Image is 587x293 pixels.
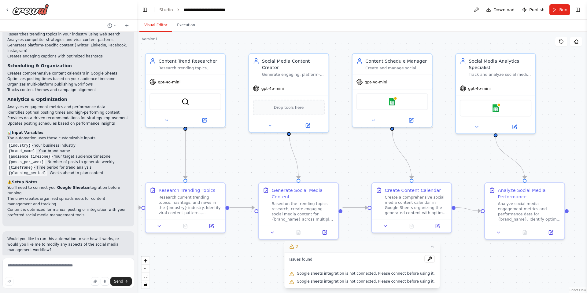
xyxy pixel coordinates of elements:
div: Analyze social media engagement metrics and performance data for {brand_name}. Identify optimal p... [498,201,560,222]
span: Drop tools here [274,104,304,111]
div: Research current trending topics, hashtags, and news in the {industry} industry. Identify viral c... [159,195,221,215]
code: {industry} [7,143,32,148]
g: Edge from c52c001e-8add-4469-abd6-8eb0a3869580 to 8717baec-0388-40aa-b0b5-b8d05dcb3a71 [389,130,415,179]
button: No output available [511,229,538,236]
button: zoom out [142,265,150,273]
strong: Input Variables [12,130,43,135]
div: Create Content Calendar [385,187,441,193]
button: No output available [398,222,425,230]
strong: Google Sheets [57,185,87,190]
button: Run [549,4,570,15]
strong: Scheduling & Organization [7,63,72,68]
li: - Weeks ahead to plan content [7,170,129,176]
button: Open in side panel [540,229,562,236]
span: Download [493,7,515,13]
button: Open in side panel [313,229,336,236]
g: Edge from 64882b0a-9210-434a-9f2d-2eb43a7af334 to bf07816e-aed0-42fe-821b-490afecef4b0 [182,130,189,179]
button: Switch to previous chat [105,22,120,29]
img: Google sheets [388,98,396,105]
li: - Your brand name [7,148,129,154]
span: Google sheets integration is not connected. Please connect before using it. [297,279,435,284]
div: Research trending topics, hashtags, and industry news relevant to {industry} to inform content cr... [159,65,221,71]
img: Logo [12,4,49,15]
button: Improve this prompt [5,277,13,286]
nav: breadcrumb [159,7,243,13]
span: 2 [295,244,298,250]
div: Social Media Content CreatorGenerate engaging, platform-optimized social media content including ... [248,53,329,133]
li: Provides data-driven recommendations for strategy improvement [7,115,129,121]
h2: 📊 [7,130,129,135]
div: Social Media Analytics Specialist [469,58,531,71]
button: Open in side panel [186,116,222,124]
button: zoom in [142,257,150,265]
button: Open in side panel [200,222,223,230]
g: Edge from bf07816e-aed0-42fe-821b-490afecef4b0 to 5352252c-c83c-43fe-938a-01804cad043d [230,204,254,211]
span: Send [114,279,123,284]
div: Generate engaging, platform-optimized social media content including captions, hashtags, and post... [262,72,325,77]
h2: ⚠️ [7,179,129,185]
code: {planning_period} [7,170,47,176]
p: The automation uses these customizable inputs: [7,135,129,141]
li: Content is optimized for manual posting or integration with your preferred social media managemen... [7,207,129,218]
button: Upload files [91,277,99,286]
li: - Time period for trend analysis [7,165,129,170]
li: - Your business industry [7,143,129,148]
p: Would you like to run this automation to see how it works, or would you like me to modify any asp... [7,236,129,253]
span: gpt-4o-mini [468,86,491,91]
li: Creates engaging captions with optimized hashtags [7,53,129,59]
button: fit view [142,273,150,280]
div: Content Trend ResearcherResearch trending topics, hashtags, and industry news relevant to {indust... [145,53,226,127]
strong: Setup Notes [12,180,37,184]
li: Tracks content themes and campaign alignment [7,87,129,93]
g: Edge from 8717baec-0388-40aa-b0b5-b8d05dcb3a71 to 5f520bb3-fbc1-4519-9c54-f200aedc46b9 [456,204,480,214]
li: Identifies optimal posting times and high-performing content [7,110,129,115]
button: Execution [172,19,200,32]
button: Publish [519,4,547,15]
li: - Your target audience timezone [7,154,129,159]
button: Show right sidebar [574,5,582,14]
a: Studio [159,7,173,12]
button: No output available [172,222,199,230]
div: Create and manage social media content calendars, optimize posting schedules based on {audience_t... [365,65,428,71]
div: React Flow controls [142,257,150,288]
img: SerperDevTool [182,98,189,105]
button: Send [110,277,132,286]
li: Creates comprehensive content calendars in Google Sheets [7,71,129,76]
div: Analyze Social Media Performance [498,187,560,200]
img: Google sheets [492,104,499,112]
span: Google sheets integration is not connected. Please connect before using it. [297,271,435,276]
button: Start a new chat [122,22,132,29]
button: 2 [284,241,440,252]
li: Optimizes posting times based on your audience timezone [7,76,129,82]
span: Publish [529,7,545,13]
div: Create Content CalendarCreate a comprehensive social media content calendar in Google Sheets orga... [371,182,452,233]
button: Click to speak your automation idea [101,277,109,286]
strong: Analytics & Optimization [7,97,67,102]
div: Content Schedule Manager [365,58,428,64]
div: Based on the trending topics research, create engaging social media content for {brand_name} acro... [271,201,334,222]
g: Edge from 5352252c-c83c-43fe-938a-01804cad043d to 8717baec-0388-40aa-b0b5-b8d05dcb3a71 [343,204,367,211]
span: Issues found [289,257,312,262]
button: Hide left sidebar [141,5,149,14]
div: Generate Social Media Content [271,187,334,200]
span: Run [559,7,567,13]
div: Version 1 [142,37,158,42]
div: Content Schedule ManagerCreate and manage social media content calendars, optimize posting schedu... [352,53,433,127]
div: Research Trending TopicsResearch current trending topics, hashtags, and news in the {industry} in... [145,182,226,233]
div: Analyze Social Media PerformanceAnalyze social media engagement metrics and performance data for ... [484,182,565,240]
li: Updates posting schedules based on performance insights [7,121,129,126]
span: gpt-4o-mini [261,86,284,91]
li: The crew creates organized spreadsheets for content management and tracking [7,196,129,207]
div: Create a comprehensive social media content calendar in Google Sheets organizing the generated co... [385,195,447,215]
div: Track and analyze social media performance metrics, identify optimal posting times and engagement... [469,72,531,77]
li: Analyzes engagement metrics and performance data [7,104,129,110]
li: Generates platform-specific content (Twitter, LinkedIn, Facebook, Instagram) [7,42,129,53]
span: gpt-4o-mini [158,79,180,85]
div: Content Trend Researcher [159,58,221,64]
a: React Flow attribution [570,288,586,292]
button: Open in side panel [393,116,429,124]
li: Organizes multi-platform publishing workflows [7,82,129,87]
li: - Number of posts to generate weekly [7,159,129,165]
code: {posts_per_week} [7,159,45,165]
button: No output available [285,229,312,236]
